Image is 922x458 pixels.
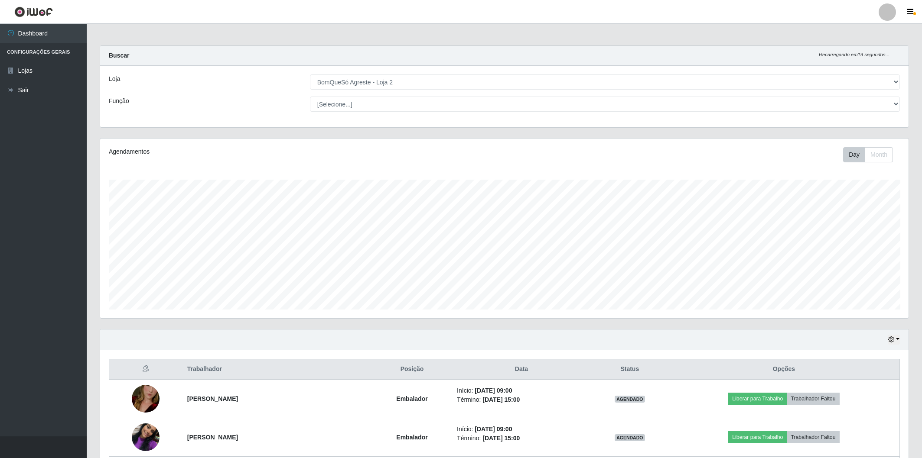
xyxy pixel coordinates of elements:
[187,434,238,441] strong: [PERSON_NAME]
[475,387,512,394] time: [DATE] 09:00
[396,395,427,402] strong: Embalador
[132,374,160,423] img: 1699061464365.jpeg
[109,52,129,59] strong: Buscar
[615,396,645,403] span: AGENDADO
[182,359,372,380] th: Trabalhador
[457,395,586,404] li: Término:
[187,395,238,402] strong: [PERSON_NAME]
[843,147,893,162] div: First group
[668,359,900,380] th: Opções
[819,52,889,57] i: Recarregando em 19 segundos...
[482,396,520,403] time: [DATE] 15:00
[728,431,787,443] button: Liberar para Trabalho
[457,425,586,434] li: Início:
[591,359,668,380] th: Status
[787,431,839,443] button: Trabalhador Faltou
[109,147,431,156] div: Agendamentos
[396,434,427,441] strong: Embalador
[452,359,591,380] th: Data
[109,97,129,106] label: Função
[843,147,865,162] button: Day
[109,74,120,84] label: Loja
[14,6,53,17] img: CoreUI Logo
[475,426,512,432] time: [DATE] 09:00
[615,434,645,441] span: AGENDADO
[843,147,900,162] div: Toolbar with button groups
[482,435,520,442] time: [DATE] 15:00
[865,147,893,162] button: Month
[457,434,586,443] li: Término:
[728,393,787,405] button: Liberar para Trabalho
[787,393,839,405] button: Trabalhador Faltou
[457,386,586,395] li: Início:
[372,359,452,380] th: Posição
